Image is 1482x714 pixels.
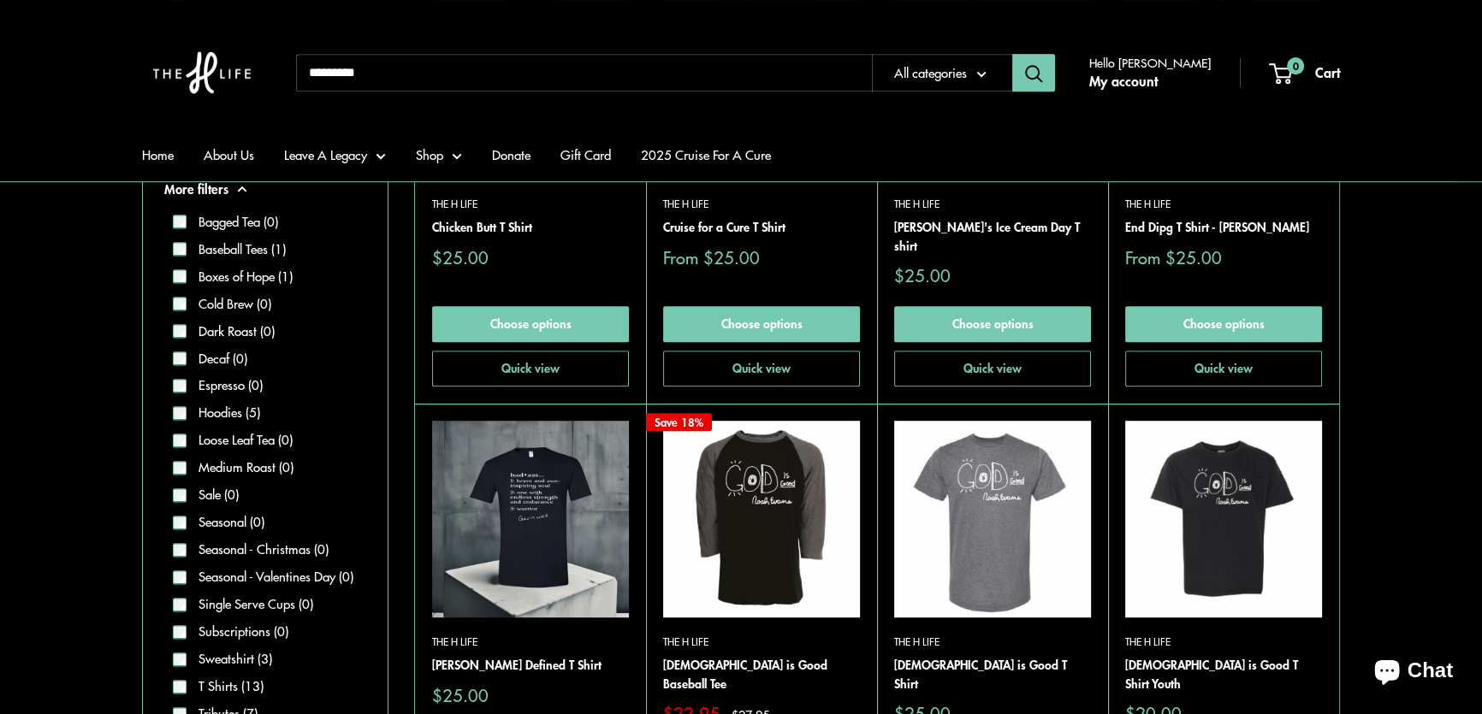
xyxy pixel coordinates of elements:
[663,306,860,342] a: Choose options
[641,143,771,167] a: 2025 Cruise For A Cure
[432,421,629,617] a: Gavin Ward Defined T ShirtGavin Ward Defined T Shirt
[142,143,174,167] a: Home
[894,306,1091,342] a: Choose options
[187,594,313,614] label: Single Serve Cups (0)
[663,351,860,387] button: Quick view
[1125,218,1322,237] a: End Dipg T Shirt - [PERSON_NAME]
[432,421,629,617] img: Gavin Ward Defined T Shirt
[1125,634,1322,651] a: The H Life
[1315,62,1340,82] span: Cart
[187,540,329,559] label: Seasonal - Christmas (0)
[894,351,1091,387] button: Quick view
[164,177,366,201] button: More filters
[663,634,860,651] a: The H Life
[432,218,629,237] a: Chicken Butt T Shirt
[663,421,860,617] a: God is Good Baseball TeeGod is Good Baseball Tee
[1125,656,1322,693] a: [DEMOGRAPHIC_DATA] is Good T Shirt Youth
[187,294,271,314] label: Cold Brew (0)
[187,375,263,395] label: Espresso (0)
[1089,51,1211,74] span: Hello [PERSON_NAME]
[894,197,1091,213] a: The H Life
[142,17,262,128] img: The H Life
[663,656,860,693] a: [DEMOGRAPHIC_DATA] is Good Baseball Tee
[416,143,462,167] a: Shop
[492,143,531,167] a: Donate
[663,249,760,266] span: From $25.00
[663,421,860,617] img: God is Good Baseball Tee
[1125,421,1322,617] a: God is Good T Shirt YouthGod is Good T Shirt Youth
[1089,68,1158,94] a: My account
[187,267,293,286] label: Boxes of Hope (1)
[1125,306,1322,342] a: Choose options
[187,212,278,232] label: Bagged Tea (0)
[663,197,860,213] a: The H Life
[432,634,629,651] a: The H Life
[187,676,264,696] label: T Shirts (13)
[187,567,353,587] label: Seasonal - Valentines Day (0)
[560,143,611,167] a: Gift Card
[187,430,293,450] label: Loose Leaf Tea (0)
[1125,421,1322,617] img: God is Good T Shirt Youth
[187,349,247,369] label: Decaf (0)
[1012,54,1055,91] button: Search
[894,267,951,284] span: $25.00
[1125,197,1322,213] a: The H Life
[432,306,629,342] a: Choose options
[1287,57,1304,74] span: 0
[296,54,872,91] input: Search...
[187,403,260,422] label: Hoodies (5)
[1125,351,1322,387] button: Quick view
[187,239,286,259] label: Baseball Tees (1)
[187,512,264,532] label: Seasonal (0)
[187,322,275,341] label: Dark Roast (0)
[894,421,1091,617] a: God is Good T ShirtGod is Good T Shirt
[894,218,1091,255] a: [PERSON_NAME]'s Ice Cream Day T shirt
[1125,249,1222,266] span: From $25.00
[187,649,272,669] label: Sweatshirt (3)
[432,656,629,675] a: [PERSON_NAME] Defined T Shirt
[1359,645,1468,700] inbox-online-store-chat: Shopify online store chat
[894,656,1091,693] a: [DEMOGRAPHIC_DATA] is Good T Shirt
[432,197,629,213] a: The H Life
[284,143,386,167] a: Leave A Legacy
[663,218,860,237] a: Cruise for a Cure T Shirt
[187,457,293,477] label: Medium Roast (0)
[432,249,489,266] span: $25.00
[187,485,239,505] label: Sale (0)
[204,143,254,167] a: About Us
[1271,60,1340,86] a: 0 Cart
[894,421,1091,617] img: God is Good T Shirt
[646,413,712,431] span: Save 18%
[432,687,489,704] span: $25.00
[432,351,629,387] button: Quick view
[187,622,288,641] label: Subscriptions (0)
[894,634,1091,651] a: The H Life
